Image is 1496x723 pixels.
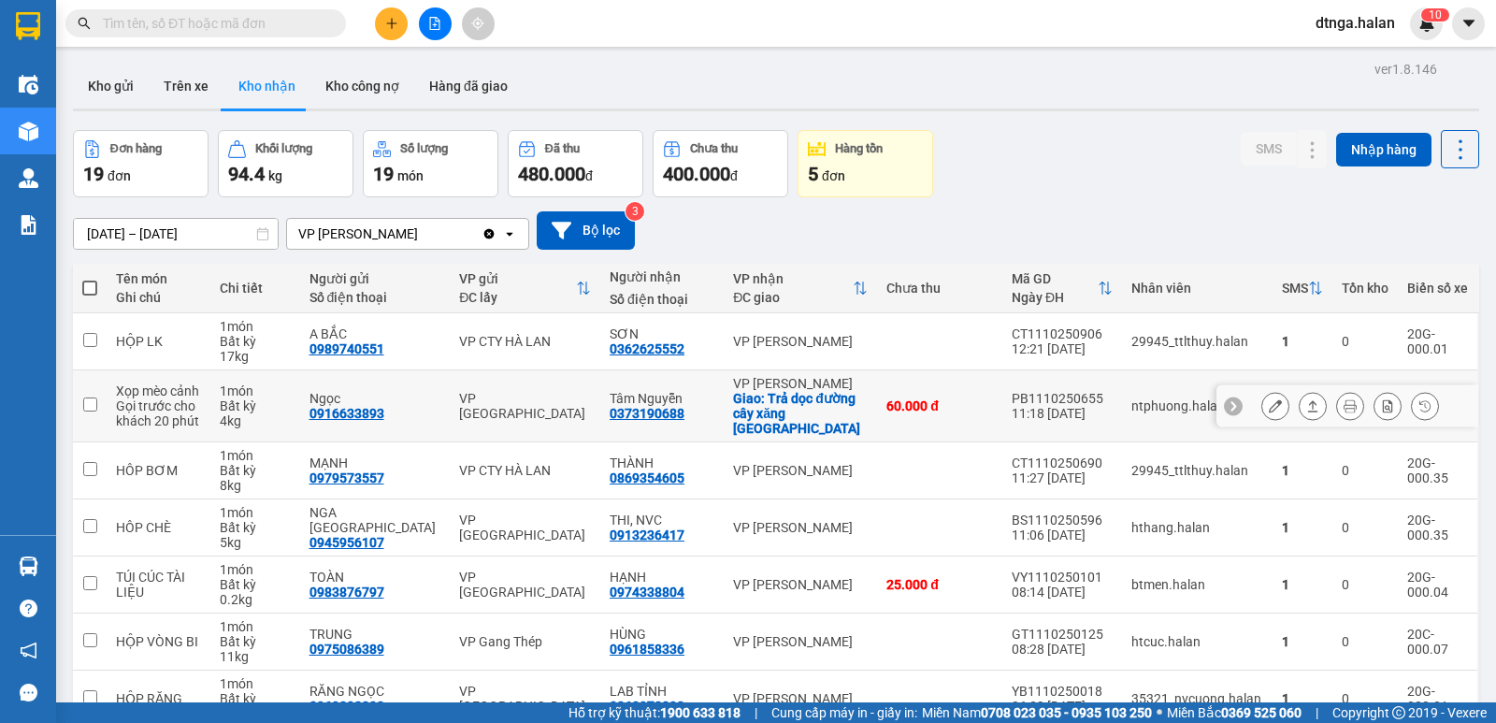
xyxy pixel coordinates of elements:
button: Bộ lọc [537,211,635,250]
div: THÀNH [610,455,714,470]
button: Đơn hàng19đơn [73,130,209,197]
button: Khối lượng94.4kg [218,130,353,197]
div: 0975086389 [309,642,384,657]
div: 1 [1282,520,1323,535]
img: icon-new-feature [1418,15,1435,32]
div: Người nhận [610,269,714,284]
div: Chi tiết [220,281,291,296]
span: đ [585,168,593,183]
span: Miền Nam [922,702,1152,723]
div: TRUNG [309,627,441,642]
div: hthang.halan [1131,520,1263,535]
div: Bất kỳ [220,463,291,478]
button: Hàng tồn5đơn [798,130,933,197]
img: warehouse-icon [19,168,38,188]
div: Tồn kho [1342,281,1388,296]
span: search [78,17,91,30]
div: VP [PERSON_NAME] [733,634,868,649]
div: 1 món [220,505,291,520]
div: Tên món [116,271,201,286]
div: 0979573557 [309,470,384,485]
div: Giao: Trả dọc đường cây xăng Ninh hiệp [733,391,868,436]
div: 20G-000.35 [1407,513,1468,542]
div: 0 [1342,691,1388,706]
button: Trên xe [149,64,223,108]
div: 1 [1282,691,1323,706]
div: PB1110250655 [1012,391,1113,406]
div: 0969802802 [309,699,384,714]
div: 0989740551 [309,341,384,356]
sup: 10 [1421,8,1449,22]
span: 94.4 [228,163,265,185]
div: 29945_ttlthuy.halan [1131,463,1263,478]
div: Bất kỳ [220,334,291,349]
div: Giao hàng [1299,392,1327,420]
div: Bất kỳ [220,398,291,413]
button: Hàng đã giao [414,64,523,108]
div: 0 [1342,463,1388,478]
div: 60.000 đ [886,398,993,413]
img: warehouse-icon [19,557,38,576]
strong: 1900 633 818 [660,705,741,720]
div: HÙNG [610,627,714,642]
div: HỘP LK [116,334,201,349]
div: VP CTY HÀ LAN [459,463,591,478]
div: 11:06 [DATE] [1012,528,1113,542]
div: Gọi trước cho khách 20 phút [116,398,201,428]
div: Biển số xe [1407,281,1468,296]
span: notification [20,642,37,659]
div: 0 [1342,520,1388,535]
div: 1 món [220,619,291,634]
div: 0 [1342,577,1388,592]
span: món [397,168,424,183]
span: ⚪️ [1157,709,1162,716]
button: plus [375,7,408,40]
div: YB1110250018 [1012,684,1113,699]
div: Bất kỳ [220,520,291,535]
img: warehouse-icon [19,122,38,141]
sup: 3 [626,202,644,221]
div: SƠN [610,326,714,341]
div: Số lượng [400,142,448,155]
div: TOÀN [309,570,441,585]
div: VP [PERSON_NAME] [733,463,868,478]
div: 25.000 đ [886,577,993,592]
div: 1 món [220,383,291,398]
div: 17 kg [220,349,291,364]
div: 0916633893 [309,406,384,421]
div: VY1110250101 [1012,570,1113,585]
div: 12:21 [DATE] [1012,341,1113,356]
div: Mã GD [1012,271,1098,286]
div: VP [PERSON_NAME] [298,224,418,243]
div: 5 kg [220,535,291,550]
div: 08:14 [DATE] [1012,585,1113,600]
div: 1 [1282,634,1323,649]
div: VP nhận [733,271,853,286]
div: Bất kỳ [220,691,291,706]
th: Toggle SortBy [450,264,600,313]
span: file-add [428,17,441,30]
div: 06:29 [DATE] [1012,699,1113,714]
div: Ngày ĐH [1012,290,1098,305]
button: Đã thu480.000đ [508,130,643,197]
div: THI, NVC [610,513,714,528]
div: VP [PERSON_NAME] [733,691,868,706]
span: dtnga.halan [1301,11,1410,35]
span: 0 [1435,8,1442,22]
div: 1 món [220,676,291,691]
div: RĂNG NGỌC [309,684,441,699]
div: 8 kg [220,478,291,493]
div: VP CTY HÀ LAN [459,334,591,349]
div: Xọp mèo cảnh [116,383,201,398]
input: Select a date range. [74,219,278,249]
button: caret-down [1452,7,1485,40]
button: Kho gửi [73,64,149,108]
div: 20G-000.04 [1407,570,1468,600]
span: đơn [822,168,845,183]
svg: open [502,226,517,241]
div: Nhân viên [1131,281,1263,296]
div: Số điện thoại [610,292,714,307]
div: Khối lượng [255,142,312,155]
div: VP [GEOGRAPHIC_DATA] [459,391,591,421]
div: Sửa đơn hàng [1261,392,1289,420]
